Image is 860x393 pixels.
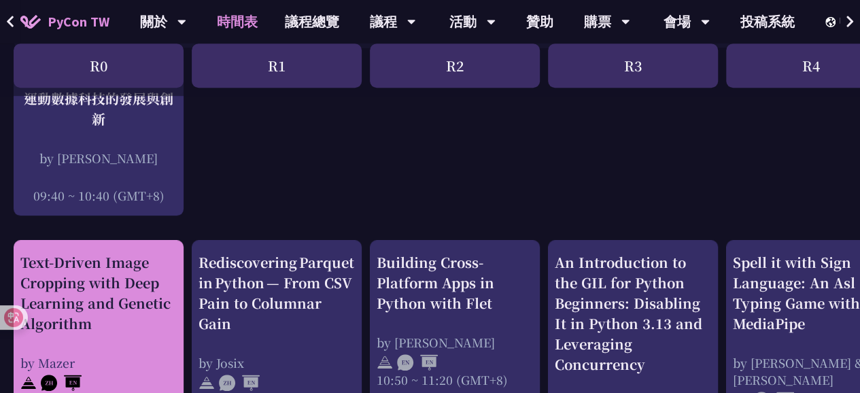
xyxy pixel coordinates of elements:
[20,68,177,129] div: 當科技走進球場：21世紀運動數據科技的發展與創新
[377,252,533,313] div: Building Cross-Platform Apps in Python with Flet
[199,354,355,371] div: by Josix
[20,68,177,204] a: 當科技走進球場：21世紀運動數據科技的發展與創新 by [PERSON_NAME] 09:40 ~ 10:40 (GMT+8)
[20,187,177,204] div: 09:40 ~ 10:40 (GMT+8)
[397,354,438,371] img: ENEN.5a408d1.svg
[219,375,260,391] img: ZHEN.371966e.svg
[377,354,393,371] img: svg+xml;base64,PHN2ZyB4bWxucz0iaHR0cDovL3d3dy53My5vcmcvMjAwMC9zdmciIHdpZHRoPSIyNCIgaGVpZ2h0PSIyNC...
[192,44,362,88] div: R1
[20,375,37,391] img: svg+xml;base64,PHN2ZyB4bWxucz0iaHR0cDovL3d3dy53My5vcmcvMjAwMC9zdmciIHdpZHRoPSIyNCIgaGVpZ2h0PSIyNC...
[548,44,718,88] div: R3
[555,252,711,375] div: An Introduction to the GIL for Python Beginners: Disabling It in Python 3.13 and Leveraging Concu...
[370,44,540,88] div: R2
[825,17,839,27] img: Locale Icon
[7,5,123,39] a: PyCon TW
[20,15,41,29] img: Home icon of PyCon TW 2025
[41,375,82,391] img: ZHEN.371966e.svg
[20,150,177,167] div: by [PERSON_NAME]
[20,354,177,371] div: by Mazer
[48,12,109,32] span: PyCon TW
[199,375,215,391] img: svg+xml;base64,PHN2ZyB4bWxucz0iaHR0cDovL3d3dy53My5vcmcvMjAwMC9zdmciIHdpZHRoPSIyNCIgaGVpZ2h0PSIyNC...
[14,44,184,88] div: R0
[199,252,355,334] div: Rediscovering Parquet in Python — From CSV Pain to Columnar Gain
[20,252,177,334] div: Text-Driven Image Cropping with Deep Learning and Genetic Algorithm
[377,371,533,388] div: 10:50 ~ 11:20 (GMT+8)
[377,334,533,351] div: by [PERSON_NAME]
